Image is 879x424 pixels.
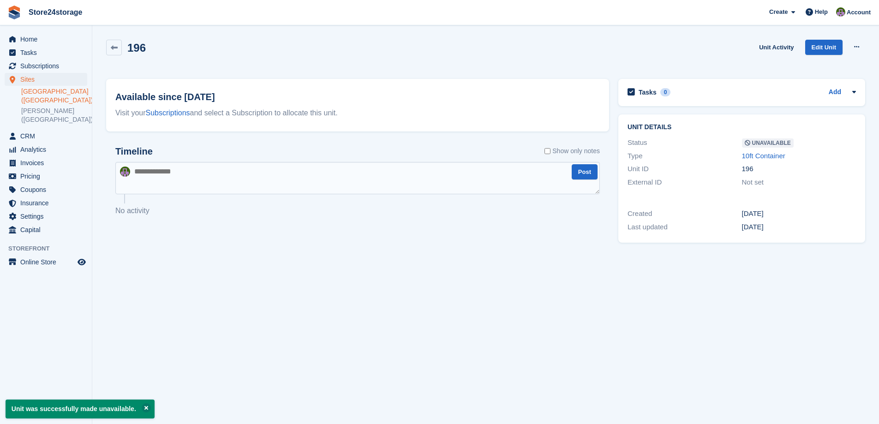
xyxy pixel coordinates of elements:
[5,256,87,269] a: menu
[20,130,76,143] span: CRM
[20,156,76,169] span: Invoices
[146,109,190,117] a: Subscriptions
[742,177,856,188] div: Not set
[5,156,87,169] a: menu
[742,138,794,148] span: Unavailable
[847,8,871,17] span: Account
[660,88,671,96] div: 0
[5,130,87,143] a: menu
[115,90,600,104] h2: Available since [DATE]
[20,223,76,236] span: Capital
[755,40,797,55] a: Unit Activity
[5,143,87,156] a: menu
[742,164,856,174] div: 196
[21,87,87,105] a: [GEOGRAPHIC_DATA] ([GEOGRAPHIC_DATA])
[5,60,87,72] a: menu
[120,167,130,177] img: Jane Welch
[5,46,87,59] a: menu
[20,183,76,196] span: Coupons
[115,107,600,119] div: Visit your and select a Subscription to allocate this unit.
[572,164,598,179] button: Post
[5,33,87,46] a: menu
[20,143,76,156] span: Analytics
[628,124,856,131] h2: Unit details
[7,6,21,19] img: stora-icon-8386f47178a22dfd0bd8f6a31ec36ba5ce8667c1dd55bd0f319d3a0aa187defe.svg
[20,46,76,59] span: Tasks
[20,210,76,223] span: Settings
[115,146,153,157] h2: Timeline
[829,87,841,98] a: Add
[5,73,87,86] a: menu
[544,146,550,156] input: Show only notes
[805,40,843,55] a: Edit Unit
[628,137,741,148] div: Status
[5,170,87,183] a: menu
[639,88,657,96] h2: Tasks
[20,170,76,183] span: Pricing
[6,400,155,418] p: Unit was successfully made unavailable.
[5,183,87,196] a: menu
[742,152,785,160] a: 10ft Container
[5,223,87,236] a: menu
[20,60,76,72] span: Subscriptions
[25,5,86,20] a: Store24storage
[127,42,146,54] h2: 196
[20,73,76,86] span: Sites
[769,7,788,17] span: Create
[628,164,741,174] div: Unit ID
[76,257,87,268] a: Preview store
[20,33,76,46] span: Home
[836,7,845,17] img: Jane Welch
[815,7,828,17] span: Help
[5,210,87,223] a: menu
[8,244,92,253] span: Storefront
[20,256,76,269] span: Online Store
[115,205,600,216] p: No activity
[628,151,741,161] div: Type
[628,177,741,188] div: External ID
[628,222,741,233] div: Last updated
[742,222,856,233] div: [DATE]
[21,107,87,124] a: [PERSON_NAME] ([GEOGRAPHIC_DATA])
[544,146,600,156] label: Show only notes
[5,197,87,209] a: menu
[742,209,856,219] div: [DATE]
[20,197,76,209] span: Insurance
[628,209,741,219] div: Created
